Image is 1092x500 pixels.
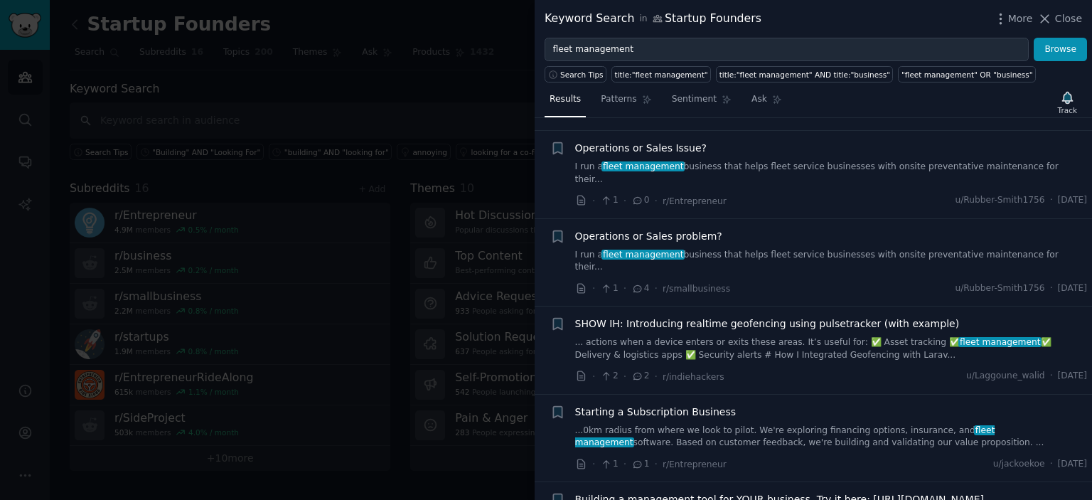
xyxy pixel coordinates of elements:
[746,88,787,117] a: Ask
[663,459,727,469] span: r/Entrepreneur
[575,336,1088,361] a: ... actions when a device enters or exits these areas. It’s useful for: ✅ Asset tracking ✅fleet m...
[663,196,727,206] span: r/Entrepreneur
[901,70,1033,80] div: "fleet management" OR "business"
[631,194,649,207] span: 0
[663,284,730,294] span: r/smallbusiness
[1050,282,1053,295] span: ·
[631,282,649,295] span: 4
[601,93,636,106] span: Patterns
[545,10,761,28] div: Keyword Search Startup Founders
[993,458,1045,471] span: u/jackoekoe
[639,13,647,26] span: in
[545,66,606,83] button: Search Tips
[575,317,960,331] a: SHOW IH: Introducing realtime geofencing using pulsetracker (with example)
[601,250,685,260] span: fleet management
[550,93,581,106] span: Results
[623,281,626,296] span: ·
[592,369,595,384] span: ·
[631,458,649,471] span: 1
[592,281,595,296] span: ·
[1050,194,1053,207] span: ·
[545,38,1029,62] input: Try a keyword related to your business
[955,282,1044,295] span: u/Rubber-Smith1756
[1050,370,1053,383] span: ·
[575,425,1088,450] a: ...0km radius from where we look to pilot. We're exploring financing options, insurance, andfleet...
[623,369,626,384] span: ·
[575,161,1088,186] a: I run afleet managementbusiness that helps fleet service businesses with onsite preventative main...
[663,372,724,382] span: r/indiehackers
[1058,105,1077,115] div: Track
[545,88,586,117] a: Results
[611,66,711,83] a: title:"fleet management"
[623,457,626,472] span: ·
[667,88,737,117] a: Sentiment
[716,66,893,83] a: title:"fleet management" AND title:"business"
[1050,458,1053,471] span: ·
[600,194,618,207] span: 1
[600,282,618,295] span: 1
[1058,194,1087,207] span: [DATE]
[958,337,1042,347] span: fleet management
[575,141,707,156] a: Operations or Sales Issue?
[898,66,1036,83] a: "fleet management" OR "business"
[719,70,890,80] div: title:"fleet management" AND title:"business"
[993,11,1033,26] button: More
[575,229,722,244] a: Operations or Sales problem?
[600,370,618,383] span: 2
[751,93,767,106] span: Ask
[955,194,1044,207] span: u/Rubber-Smith1756
[672,93,717,106] span: Sentiment
[575,249,1088,274] a: I run afleet managementbusiness that helps fleet service businesses with onsite preventative main...
[575,405,737,420] a: Starting a Subscription Business
[1058,370,1087,383] span: [DATE]
[655,369,658,384] span: ·
[600,458,618,471] span: 1
[592,193,595,208] span: ·
[1055,11,1082,26] span: Close
[592,457,595,472] span: ·
[560,70,604,80] span: Search Tips
[623,193,626,208] span: ·
[1008,11,1033,26] span: More
[1053,87,1082,117] button: Track
[601,161,685,171] span: fleet management
[1058,458,1087,471] span: [DATE]
[966,370,1045,383] span: u/Laggoune_walid
[655,281,658,296] span: ·
[655,457,658,472] span: ·
[631,370,649,383] span: 2
[1034,38,1087,62] button: Browse
[1058,282,1087,295] span: [DATE]
[615,70,708,80] div: title:"fleet management"
[596,88,656,117] a: Patterns
[655,193,658,208] span: ·
[1037,11,1082,26] button: Close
